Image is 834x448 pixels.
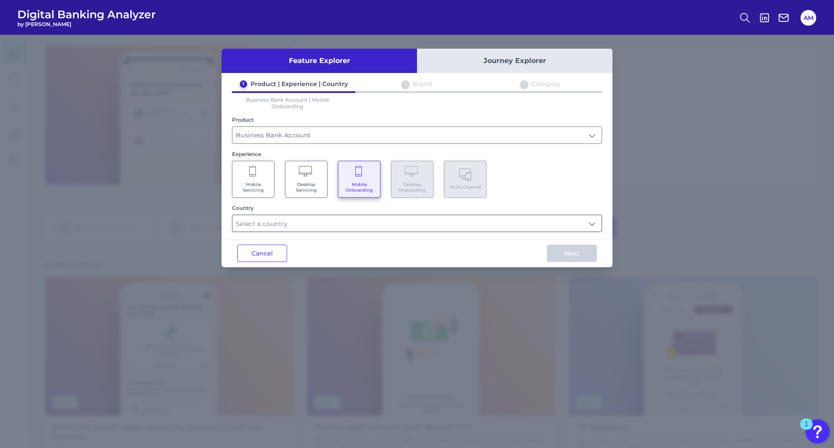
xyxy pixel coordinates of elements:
div: Product | Experience | Country [251,80,348,88]
button: Journey Explorer [417,49,612,73]
button: Desktop Servicing [285,161,328,198]
span: Desktop Onboarding [396,182,429,193]
button: Next [547,245,597,262]
div: Country [232,205,602,211]
button: Cancel [237,245,287,262]
button: Open Resource Center, 1 new notification [805,419,830,444]
input: Select a country [232,215,602,232]
div: 1 [804,424,808,435]
span: Multi-channel [450,184,481,190]
div: 1 [240,80,247,88]
button: Feature Explorer [222,49,417,73]
span: by [PERSON_NAME] [17,21,156,27]
button: AM [801,10,816,26]
div: 2 [402,80,409,88]
div: Product [232,116,602,123]
span: Mobile Servicing [237,182,270,193]
div: 3 [520,80,528,88]
div: Brand [413,80,432,88]
span: Mobile Onboarding [343,182,376,193]
button: Desktop Onboarding [391,161,434,198]
span: Desktop Servicing [290,182,323,193]
span: Digital Banking Analyzer [17,8,156,21]
div: Experience [232,151,602,157]
button: Multi-channel [444,161,486,198]
p: Business Bank Account | Mobile Onboarding [232,96,343,110]
button: Mobile Servicing [232,161,275,198]
div: Category [531,80,560,88]
button: Mobile Onboarding [338,161,381,198]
